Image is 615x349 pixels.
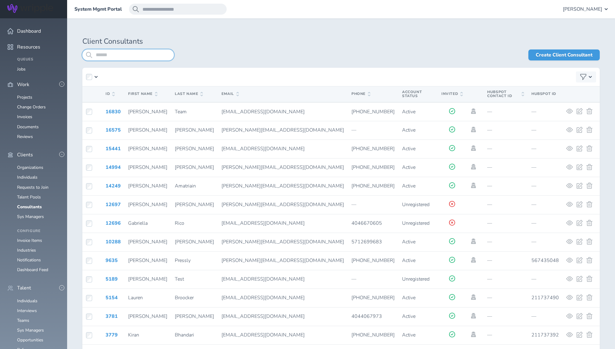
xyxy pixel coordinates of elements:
p: — [531,220,559,226]
p: — [487,202,524,207]
span: [PERSON_NAME] [563,6,602,12]
span: 211737490 [531,294,559,301]
a: Sys Managers [17,214,44,220]
span: Unregistered [402,201,430,208]
span: Last Name [175,92,203,96]
span: [PERSON_NAME][EMAIL_ADDRESS][DOMAIN_NAME] [221,183,344,189]
a: Industries [17,247,36,253]
span: 5712699683 [351,238,382,245]
span: [PERSON_NAME] [175,145,214,152]
a: Impersonate [470,313,477,318]
span: [EMAIL_ADDRESS][DOMAIN_NAME] [221,108,305,115]
a: 5189 [106,276,118,282]
p: — [487,276,524,282]
p: — [531,202,559,207]
a: 12696 [106,220,121,227]
span: Active [402,164,415,171]
h1: Client Consultants [82,37,600,46]
span: Active [402,238,415,245]
a: Jobs [17,66,26,72]
span: Active [402,145,415,152]
span: [EMAIL_ADDRESS][DOMAIN_NAME] [221,313,305,320]
span: Rico [175,220,184,227]
span: [PERSON_NAME][EMAIL_ADDRESS][DOMAIN_NAME] [221,257,344,264]
p: — [487,183,524,189]
p: — [531,146,559,151]
span: Active [402,183,415,189]
span: 211737392 [531,332,559,338]
span: Unregistered [402,220,430,227]
a: Impersonate [470,145,477,151]
span: Invited [441,92,463,96]
span: Active [402,313,415,320]
a: Impersonate [470,332,477,337]
a: Individuals [17,298,38,304]
span: Active [402,127,415,133]
a: Impersonate [470,127,477,132]
span: [PHONE_NUMBER] [351,257,395,264]
span: [PERSON_NAME] [128,276,167,282]
p: — [487,314,524,319]
span: Active [402,257,415,264]
button: - [59,285,64,290]
span: 567435048 [531,257,559,264]
span: [PERSON_NAME] [175,164,214,171]
a: 9635 [106,257,118,264]
a: Notifications [17,257,41,263]
a: Projects [17,94,32,100]
span: [EMAIL_ADDRESS][DOMAIN_NAME] [221,145,305,152]
span: Amatriain [175,183,196,189]
a: System Mgmt Portal [74,6,122,12]
a: 16575 [106,127,121,133]
span: [PERSON_NAME] [128,201,167,208]
span: Gabriella [128,220,148,227]
span: HubSpot Id [531,91,556,96]
span: 4046670605 [351,220,382,227]
span: [PERSON_NAME] [128,164,167,171]
button: - [59,82,64,87]
span: [EMAIL_ADDRESS][DOMAIN_NAME] [221,332,305,338]
p: — [531,314,559,319]
a: Opportunities [17,337,43,343]
p: — [531,239,559,245]
span: [PHONE_NUMBER] [351,332,395,338]
a: 16830 [106,108,121,115]
p: — [487,109,524,115]
span: Bhandari [175,332,194,338]
a: Invoices [17,114,32,120]
span: Resources [17,44,40,50]
a: 10288 [106,238,121,245]
p: — [487,165,524,170]
a: Invoice Items [17,238,42,243]
p: — [351,276,395,282]
span: [EMAIL_ADDRESS][DOMAIN_NAME] [221,276,305,282]
span: Lauren [128,294,143,301]
span: Clients [17,152,33,158]
button: [PERSON_NAME] [563,4,608,15]
span: Talent [17,285,31,291]
span: Kiran [128,332,139,338]
span: [PERSON_NAME] [128,127,167,133]
a: Impersonate [470,108,477,114]
span: [EMAIL_ADDRESS][DOMAIN_NAME] [221,294,305,301]
span: [PHONE_NUMBER] [351,183,395,189]
a: Impersonate [470,294,477,300]
a: Reviews [17,134,33,140]
a: Consultants [17,204,42,210]
p: — [351,202,395,207]
span: [PERSON_NAME] [175,313,214,320]
span: ID [106,92,115,96]
span: [PERSON_NAME] [128,238,167,245]
span: [PERSON_NAME][EMAIL_ADDRESS][DOMAIN_NAME] [221,164,344,171]
p: — [531,165,559,170]
span: [PERSON_NAME][EMAIL_ADDRESS][DOMAIN_NAME] [221,238,344,245]
p: — [487,220,524,226]
a: Talent Pools [17,194,41,200]
h4: Configure [17,229,60,233]
span: Account Status [402,89,422,99]
span: [PERSON_NAME] [128,313,167,320]
a: 14249 [106,183,121,189]
a: Teams [17,318,29,323]
p: — [351,127,395,133]
span: [PERSON_NAME][EMAIL_ADDRESS][DOMAIN_NAME] [221,127,344,133]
